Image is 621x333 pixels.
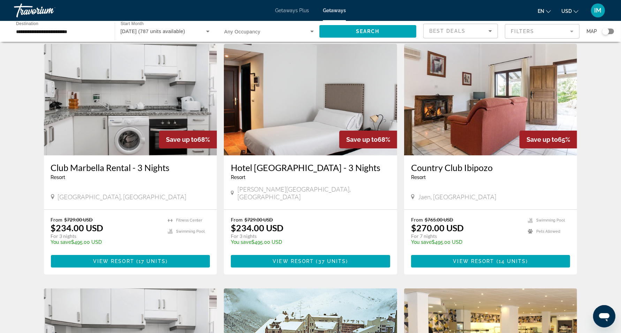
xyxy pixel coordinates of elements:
p: $495.00 USD [411,239,521,245]
span: 14 units [499,258,526,264]
p: $270.00 USD [411,223,464,233]
p: For 3 nights [231,233,383,239]
span: From [231,217,243,223]
p: $495.00 USD [231,239,383,245]
button: Change language [538,6,551,16]
span: Resort [51,175,66,180]
button: User Menu [589,3,607,18]
span: Jaen, [GEOGRAPHIC_DATA] [418,193,496,201]
a: Getaways [323,8,346,13]
span: 17 units [138,258,166,264]
span: You save [411,239,432,245]
span: View Resort [93,258,134,264]
button: View Resort(37 units) [231,255,390,268]
span: Map [586,26,597,36]
a: Travorium [14,1,84,20]
p: For 7 nights [411,233,521,239]
span: Fitness Center [176,218,202,223]
span: ( ) [494,258,528,264]
img: RW89I01X.jpg [224,44,397,155]
span: Save up to [346,136,378,143]
span: $729.00 USD [65,217,93,223]
span: Save up to [527,136,558,143]
span: USD [561,8,572,14]
span: 37 units [318,258,346,264]
span: Resort [411,175,426,180]
span: $729.00 USD [244,217,273,223]
a: Club Marbella Rental - 3 Nights [51,162,210,173]
iframe: Кнопка для запуску вікна повідомлень [593,305,615,327]
span: Pets Allowed [536,229,560,234]
div: 68% [339,131,397,148]
span: ( ) [134,258,168,264]
span: Any Occupancy [224,29,260,34]
button: View Resort(14 units) [411,255,570,268]
span: IM [595,7,602,14]
div: 65% [520,131,577,148]
button: Search [319,25,417,38]
span: $765.00 USD [425,217,453,223]
span: From [411,217,423,223]
span: You save [231,239,251,245]
p: For 3 nights [51,233,161,239]
span: [GEOGRAPHIC_DATA], [GEOGRAPHIC_DATA] [58,193,187,201]
p: $234.00 USD [231,223,283,233]
span: You save [51,239,71,245]
div: 68% [159,131,217,148]
a: Getaways Plus [275,8,309,13]
span: ( ) [314,258,348,264]
span: View Resort [273,258,314,264]
span: Swimming Pool [176,229,205,234]
span: Search [356,29,380,34]
span: Destination [16,21,38,26]
span: [PERSON_NAME][GEOGRAPHIC_DATA], [GEOGRAPHIC_DATA] [237,185,390,201]
span: Resort [231,175,245,180]
span: Save up to [166,136,197,143]
p: $234.00 USD [51,223,104,233]
a: Hotel [GEOGRAPHIC_DATA] - 3 Nights [231,162,390,173]
span: View Resort [453,258,494,264]
img: D792I01X.jpg [404,44,577,155]
span: Best Deals [429,28,465,34]
mat-select: Sort by [429,27,492,35]
img: 2404I01X.jpg [44,44,217,155]
span: en [538,8,544,14]
a: Country Club Ibipozo [411,162,570,173]
span: From [51,217,63,223]
span: Start Month [121,22,144,26]
button: Change currency [561,6,578,16]
button: View Resort(17 units) [51,255,210,268]
span: [DATE] (787 units available) [121,29,185,34]
span: Swimming Pool [536,218,565,223]
button: Filter [505,24,580,39]
p: $495.00 USD [51,239,161,245]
